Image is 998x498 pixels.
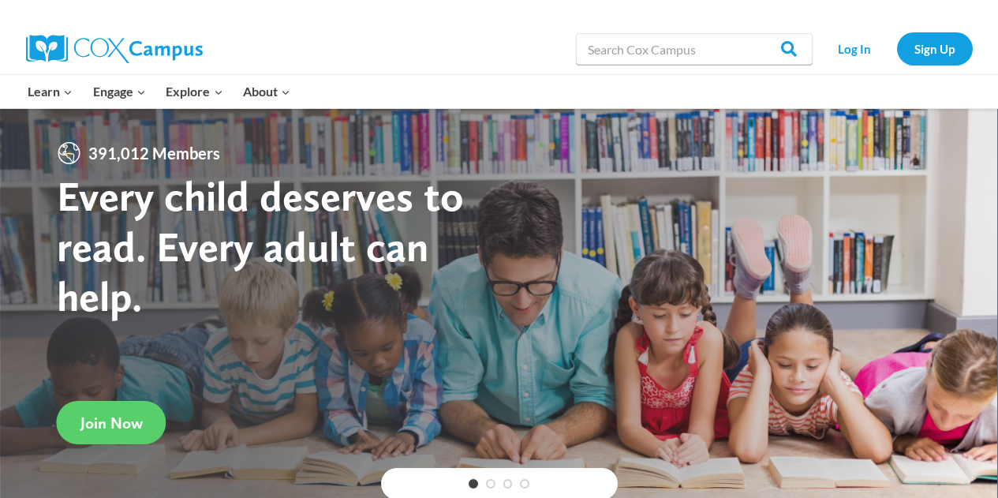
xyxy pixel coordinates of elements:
a: Sign Up [897,32,973,65]
nav: Primary Navigation [18,75,301,108]
a: Join Now [57,401,166,444]
span: Join Now [80,414,143,432]
span: 391,012 Members [82,140,226,166]
input: Search Cox Campus [576,33,813,65]
span: Engage [93,81,146,102]
a: 4 [520,479,529,489]
strong: Every child deserves to read. Every adult can help. [57,170,464,321]
span: Learn [28,81,73,102]
a: 2 [486,479,495,489]
nav: Secondary Navigation [820,32,973,65]
span: About [243,81,290,102]
a: 1 [469,479,478,489]
a: Log In [820,32,889,65]
span: Explore [166,81,222,102]
a: 3 [503,479,513,489]
img: Cox Campus [26,35,203,63]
